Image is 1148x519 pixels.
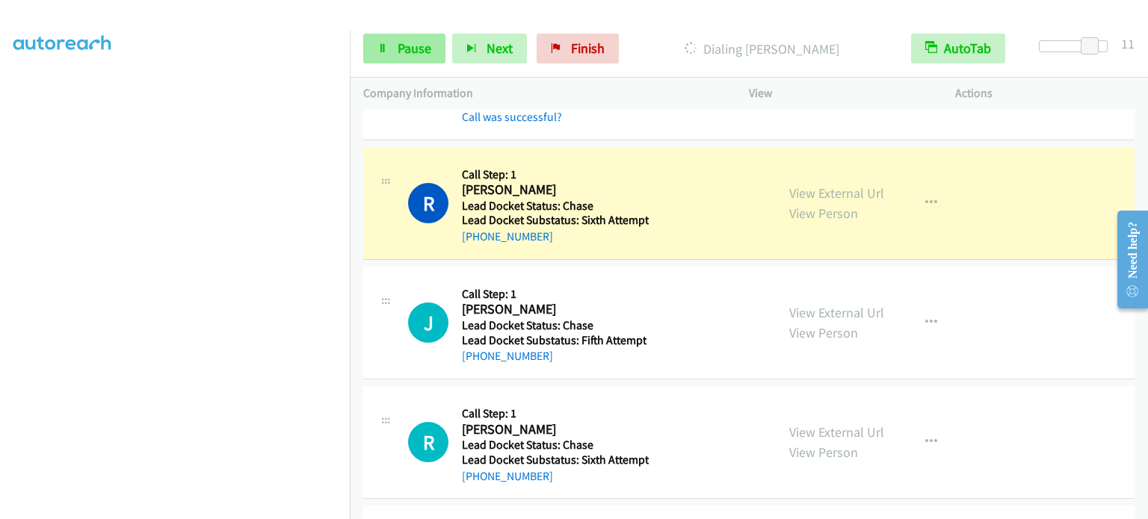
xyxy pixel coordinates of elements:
a: View External Url [789,184,884,202]
h5: Call Step: 1 [462,406,649,421]
h5: Call Step: 1 [462,167,649,182]
button: Next [452,34,527,63]
h5: Lead Docket Status: Chase [462,199,649,214]
a: View External Url [789,423,884,441]
a: View Person [789,324,858,341]
h5: Lead Docket Substatus: Sixth Attempt [462,213,649,228]
h1: J [408,302,448,343]
a: View Person [789,444,858,461]
p: Actions [955,84,1135,102]
p: Dialing [PERSON_NAME] [639,39,884,59]
a: View Person [789,205,858,222]
h5: Lead Docket Status: Chase [462,438,649,453]
a: [PHONE_NUMBER] [462,229,553,243]
h5: Lead Docket Substatus: Sixth Attempt [462,453,649,467]
div: 11 [1121,34,1135,54]
span: Finish [571,40,605,57]
h2: [PERSON_NAME] [462,421,649,438]
h2: [PERSON_NAME] [462,181,649,199]
a: Finish [537,34,619,63]
p: View [749,84,928,102]
h2: [PERSON_NAME] [462,301,646,318]
h5: Call Step: 1 [462,287,646,302]
span: Next [487,40,513,57]
div: The call is yet to be attempted [408,422,448,462]
span: Pause [398,40,431,57]
a: [PHONE_NUMBER] [462,349,553,363]
a: Pause [363,34,445,63]
h5: Lead Docket Substatus: Fifth Attempt [462,333,646,348]
h5: Lead Docket Status: Chase [462,318,646,333]
h1: R [408,422,448,462]
a: Call was successful? [462,110,562,124]
button: AutoTab [911,34,1005,63]
a: [PHONE_NUMBER] [462,469,553,483]
iframe: Resource Center [1105,200,1148,319]
h1: R [408,183,448,223]
p: Company Information [363,84,722,102]
a: View External Url [789,304,884,321]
